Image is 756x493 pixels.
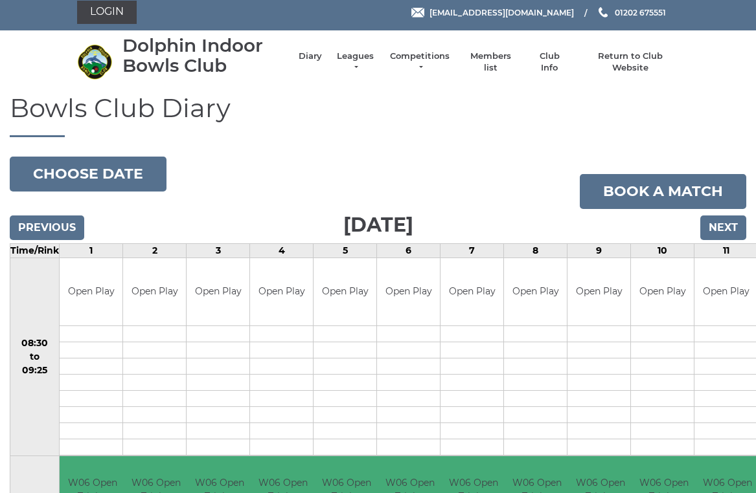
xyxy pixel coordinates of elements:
td: Open Play [504,258,567,326]
button: Choose date [10,157,166,192]
input: Previous [10,215,84,240]
a: Leagues [335,50,376,74]
td: Open Play [60,258,122,326]
a: Book a match [580,174,746,209]
div: Dolphin Indoor Bowls Club [122,36,286,76]
a: Diary [299,50,322,62]
td: 5 [314,243,377,257]
td: 4 [250,243,314,257]
td: Open Play [187,258,249,326]
td: Open Play [441,258,503,326]
td: 9 [567,243,631,257]
a: Phone us 01202 675551 [597,6,666,19]
a: Competitions [389,50,451,74]
td: Open Play [631,258,694,326]
td: 2 [123,243,187,257]
td: Time/Rink [10,243,60,257]
td: 7 [441,243,504,257]
span: [EMAIL_ADDRESS][DOMAIN_NAME] [430,7,574,17]
img: Dolphin Indoor Bowls Club [77,44,113,80]
td: 6 [377,243,441,257]
a: Members list [464,50,518,74]
a: Email [EMAIL_ADDRESS][DOMAIN_NAME] [411,6,574,19]
a: Return to Club Website [581,50,679,74]
td: Open Play [314,258,376,326]
a: Login [77,1,137,24]
td: 08:30 to 09:25 [10,257,60,456]
td: 8 [504,243,567,257]
span: 01202 675551 [615,7,666,17]
td: Open Play [567,258,630,326]
td: Open Play [123,258,186,326]
img: Email [411,8,424,17]
td: 10 [631,243,694,257]
img: Phone us [599,7,608,17]
input: Next [700,215,746,240]
a: Club Info [531,50,568,74]
h1: Bowls Club Diary [10,94,746,137]
td: Open Play [250,258,313,326]
td: Open Play [377,258,440,326]
td: 1 [60,243,123,257]
td: 3 [187,243,250,257]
